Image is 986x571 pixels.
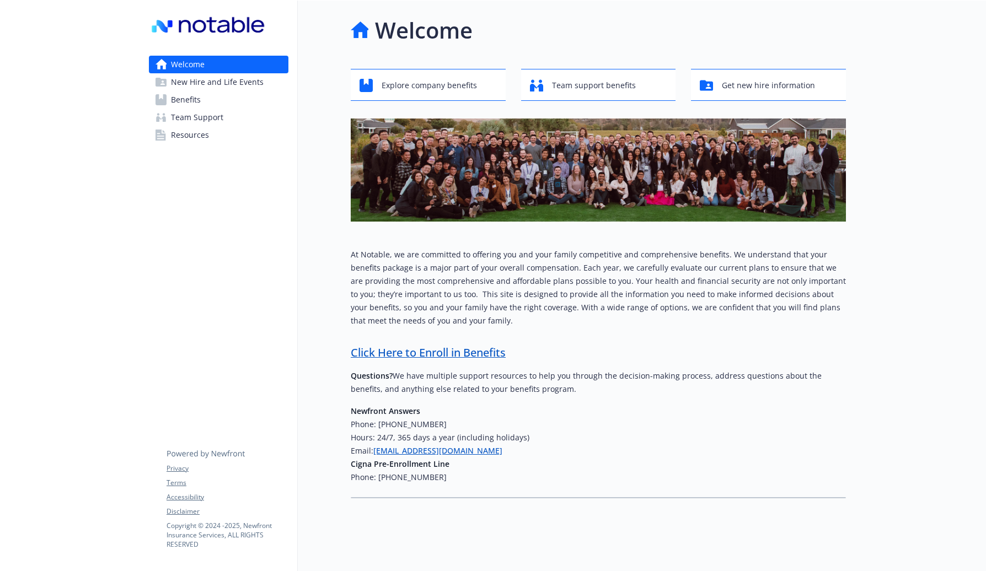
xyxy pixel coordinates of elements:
h6: Phone: [PHONE_NUMBER] [351,471,846,484]
a: Accessibility [167,492,288,502]
span: Team Support [171,109,223,126]
strong: Newfront Answers [351,406,420,416]
span: Resources [171,126,209,144]
span: Explore company benefits [382,75,477,96]
h6: Email: [351,444,846,457]
a: Click Here to Enroll in Benefits [351,345,506,360]
button: Team support benefits [521,69,676,101]
span: Benefits [171,91,201,109]
a: Benefits [149,91,288,109]
img: overview page banner [351,118,846,222]
h6: Hours: 24/7, 365 days a year (including holidays)​ [351,431,846,444]
button: Explore company benefits [351,69,506,101]
span: New Hire and Life Events [171,73,264,91]
a: [EMAIL_ADDRESS][DOMAIN_NAME] [373,445,502,456]
h1: Welcome [375,14,473,47]
p: Copyright © 2024 - 2025 , Newfront Insurance Services, ALL RIGHTS RESERVED [167,521,288,549]
a: Disclaimer [167,507,288,516]
a: Team Support [149,109,288,126]
a: Terms [167,478,288,488]
p: At Notable, we are committed to offering you and your family competitive and comprehensive benefi... [351,248,846,327]
span: Team support benefits [552,75,636,96]
p: We have multiple support resources to help you through the decision-making process, address quest... [351,369,846,396]
strong: Questions? [351,370,393,381]
a: Welcome [149,56,288,73]
strong: Cigna Pre-Enrollment Line [351,459,449,469]
a: Resources [149,126,288,144]
span: Get new hire information [722,75,815,96]
span: Welcome [171,56,205,73]
a: Privacy [167,464,288,473]
button: Get new hire information [691,69,846,101]
a: New Hire and Life Events [149,73,288,91]
h6: Phone: [PHONE_NUMBER] [351,418,846,431]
